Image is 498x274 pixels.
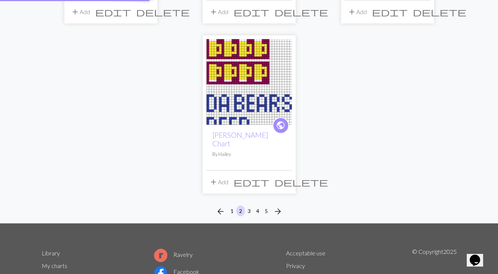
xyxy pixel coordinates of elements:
[273,207,282,216] i: Next
[136,7,190,17] span: delete
[347,7,356,17] span: add
[236,205,245,216] button: 2
[234,7,269,17] span: edit
[95,7,131,16] i: Edit
[276,120,285,131] span: public
[369,5,410,19] button: Edit
[154,251,193,258] a: Ravelry
[42,249,60,257] a: Library
[253,205,262,216] button: 4
[213,205,228,217] button: Previous
[276,118,285,133] i: public
[228,205,237,216] button: 1
[273,117,289,134] a: public
[95,7,131,17] span: edit
[42,262,67,269] a: My charts
[134,5,192,19] button: Delete
[234,7,269,16] i: Edit
[71,7,80,17] span: add
[273,206,282,217] span: arrow_forward
[410,5,469,19] button: Delete
[213,205,285,217] nav: Page navigation
[270,205,285,217] button: Next
[372,7,408,16] i: Edit
[272,5,331,19] button: Delete
[234,177,269,187] span: edit
[467,244,491,267] iframe: chat widget
[231,5,272,19] button: Edit
[413,7,466,17] span: delete
[209,7,218,17] span: add
[234,178,269,187] i: Edit
[206,175,231,189] button: Add
[154,249,167,262] img: Ravelry logo
[274,7,328,17] span: delete
[206,5,231,19] button: Add
[206,77,292,85] a: Adam Beer Chart
[272,175,331,189] button: Delete
[216,206,225,217] span: arrow_back
[231,175,272,189] button: Edit
[245,205,254,216] button: 3
[93,5,134,19] button: Edit
[286,262,305,269] a: Privacy
[372,7,408,17] span: edit
[209,177,218,187] span: add
[286,249,325,257] a: Acceptable use
[212,151,286,158] p: By Hailey
[68,5,93,19] button: Add
[274,177,328,187] span: delete
[345,5,369,19] button: Add
[212,131,268,148] a: [PERSON_NAME] Chart
[262,205,271,216] button: 5
[216,207,225,216] i: Previous
[206,39,292,125] img: Adam Beer Chart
